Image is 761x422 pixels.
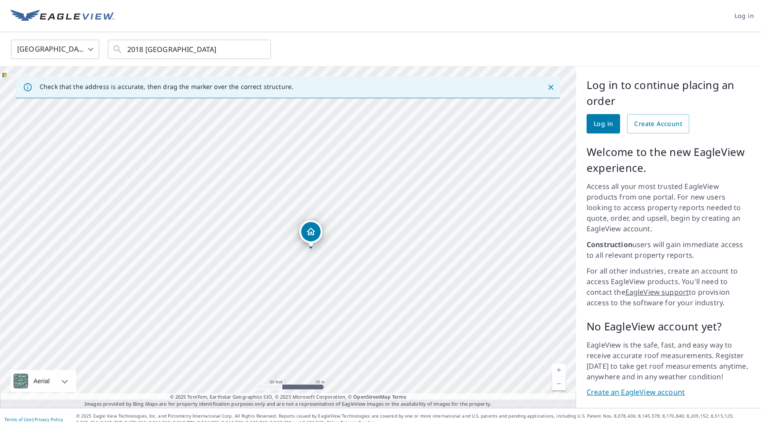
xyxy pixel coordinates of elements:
span: Create Account [634,118,682,130]
a: Current Level 19, Zoom Out [552,377,565,390]
a: Create Account [627,114,689,133]
button: Close [545,81,557,93]
input: Search by address or latitude-longitude [127,37,253,62]
p: Check that the address is accurate, then drag the marker over the correct structure. [40,83,293,91]
div: [GEOGRAPHIC_DATA] [11,37,99,62]
strong: Construction [587,240,632,249]
a: Log in [587,114,620,133]
p: Access all your most trusted EagleView products from one portal. For new users looking to access ... [587,181,750,234]
div: Dropped pin, building 1, Residential property, 2018 Glass Loop Clearwater, FL 33763 [299,220,322,248]
p: No EagleView account yet? [587,318,750,334]
span: Log in [735,11,754,22]
a: Create an EagleView account [587,387,750,397]
p: Welcome to the new EagleView experience. [587,144,750,176]
a: EagleView support [625,287,689,297]
p: users will gain immediate access to all relevant property reports. [587,239,750,260]
p: | [4,417,63,422]
a: Current Level 19, Zoom In [552,364,565,377]
p: For all other industries, create an account to access EagleView products. You'll need to contact ... [587,266,750,308]
div: Aerial [31,370,52,392]
span: © 2025 TomTom, Earthstar Geographics SIO, © 2025 Microsoft Corporation, © [170,393,406,401]
img: EV Logo [11,10,115,23]
div: Aerial [11,370,76,392]
p: Log in to continue placing an order [587,77,750,109]
span: Log in [594,118,613,130]
a: Terms [392,393,406,400]
p: EagleView is the safe, fast, and easy way to receive accurate roof measurements. Register [DATE] ... [587,340,750,382]
a: OpenStreetMap [353,393,390,400]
